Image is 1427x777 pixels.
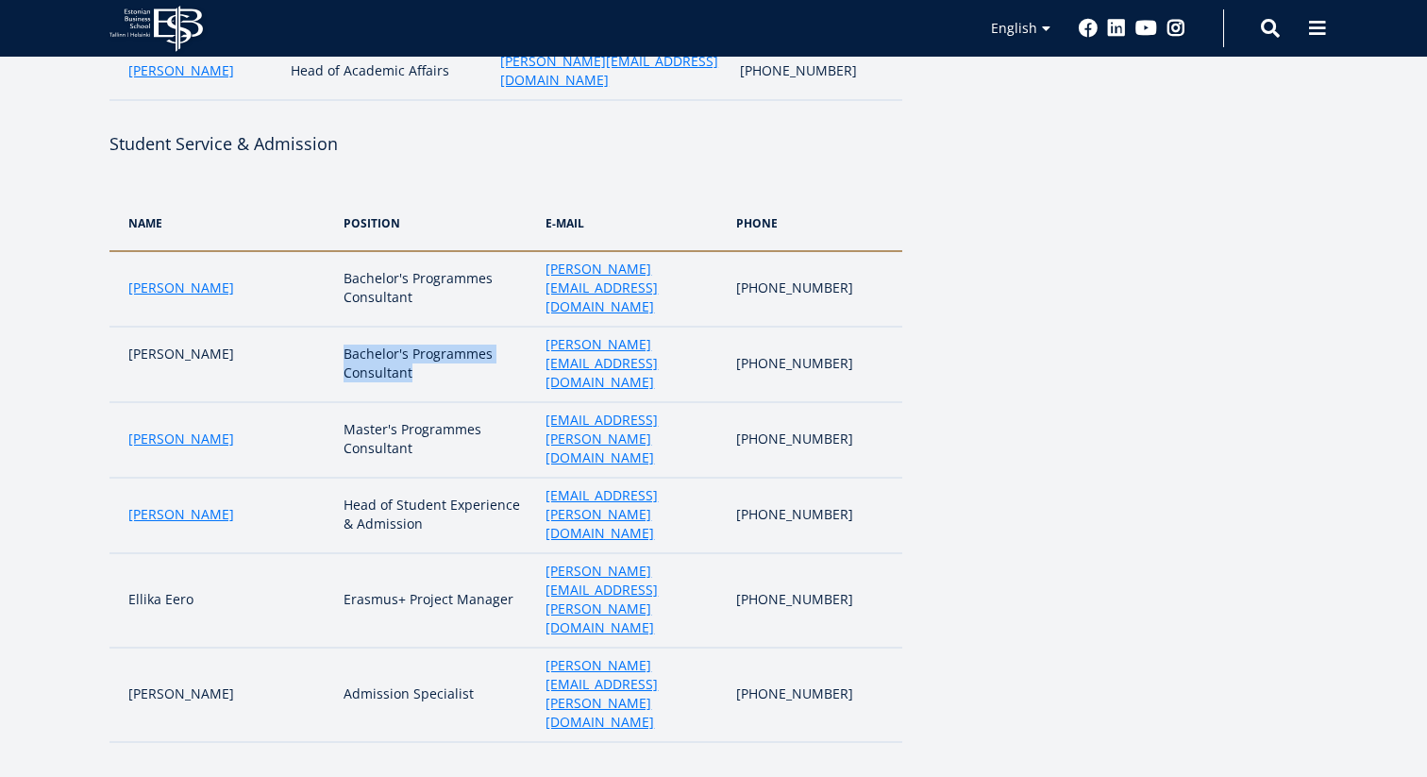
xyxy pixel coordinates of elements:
a: [EMAIL_ADDRESS][PERSON_NAME][DOMAIN_NAME] [546,486,716,543]
td: Erasmus+ Project Manager [334,553,536,648]
th: POSITION [334,195,536,251]
td: Ellika Eero [109,553,334,648]
a: [PERSON_NAME] [128,279,234,297]
a: [EMAIL_ADDRESS][PERSON_NAME][DOMAIN_NAME] [546,411,716,467]
td: [PHONE_NUMBER] [727,251,902,327]
a: [PERSON_NAME] [128,61,234,80]
td: [PHONE_NUMBER] [730,43,902,100]
td: [PHONE_NUMBER] [727,553,902,648]
td: [PHONE_NUMBER] [727,402,902,478]
th: e-MAIL [536,195,726,251]
td: [PERSON_NAME] [109,327,334,402]
td: Head of Student Experience & Admission [334,478,536,553]
th: PHONE [727,195,902,251]
td: [PHONE_NUMBER] [727,648,902,742]
a: [PERSON_NAME][EMAIL_ADDRESS][PERSON_NAME][DOMAIN_NAME] [546,656,716,732]
a: [PERSON_NAME][EMAIL_ADDRESS][PERSON_NAME][DOMAIN_NAME] [546,562,716,637]
th: NAME [109,195,334,251]
a: [PERSON_NAME][EMAIL_ADDRESS][DOMAIN_NAME] [546,335,716,392]
a: [PERSON_NAME] [128,430,234,448]
td: Admission Specialist [334,648,536,742]
td: [PHONE_NUMBER] [727,327,902,402]
a: Youtube [1135,19,1157,38]
td: Master's Programmes Consultant [334,402,536,478]
p: [PHONE_NUMBER] [736,505,883,524]
a: Instagram [1167,19,1185,38]
td: Head of Academic Affairs [281,43,491,100]
a: Linkedin [1107,19,1126,38]
h4: Student Service & Admission [109,129,902,158]
a: [PERSON_NAME][EMAIL_ADDRESS][DOMAIN_NAME] [546,260,716,316]
td: Bachelor's Programmes Consultant [334,327,536,402]
td: [PERSON_NAME] [109,648,334,742]
td: Bachelor's Programmes Consultant [334,251,536,327]
a: Facebook [1079,19,1098,38]
a: [PERSON_NAME] [128,505,234,524]
a: [PERSON_NAME][EMAIL_ADDRESS][DOMAIN_NAME] [500,52,721,90]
